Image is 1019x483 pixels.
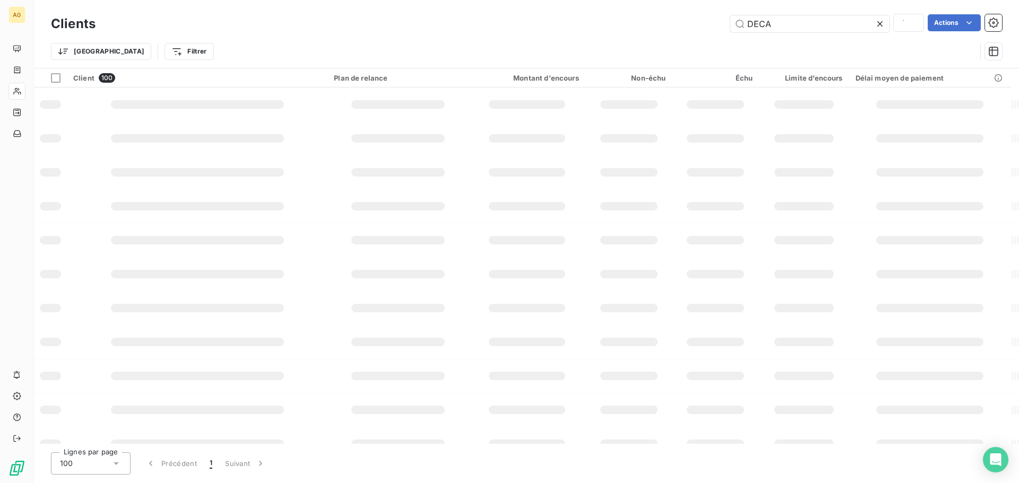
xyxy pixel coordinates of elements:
div: Délai moyen de paiement [856,74,1005,82]
img: Logo LeanPay [8,460,25,477]
span: 100 [99,73,115,83]
div: A0 [8,6,25,23]
span: 100 [60,458,73,469]
div: Limite d’encours [765,74,842,82]
button: Actions [928,14,981,31]
div: Échu [678,74,753,82]
h3: Clients [51,14,96,33]
button: Précédent [139,452,203,475]
button: Suivant [219,452,272,475]
span: Client [73,74,94,82]
button: 1 [203,452,219,475]
button: Filtrer [165,43,213,60]
button: [GEOGRAPHIC_DATA] [51,43,151,60]
div: Open Intercom Messenger [983,447,1008,472]
input: Rechercher [730,15,890,32]
div: Non-échu [592,74,666,82]
div: Plan de relance [334,74,462,82]
div: Montant d'encours [475,74,578,82]
span: 1 [210,458,212,469]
